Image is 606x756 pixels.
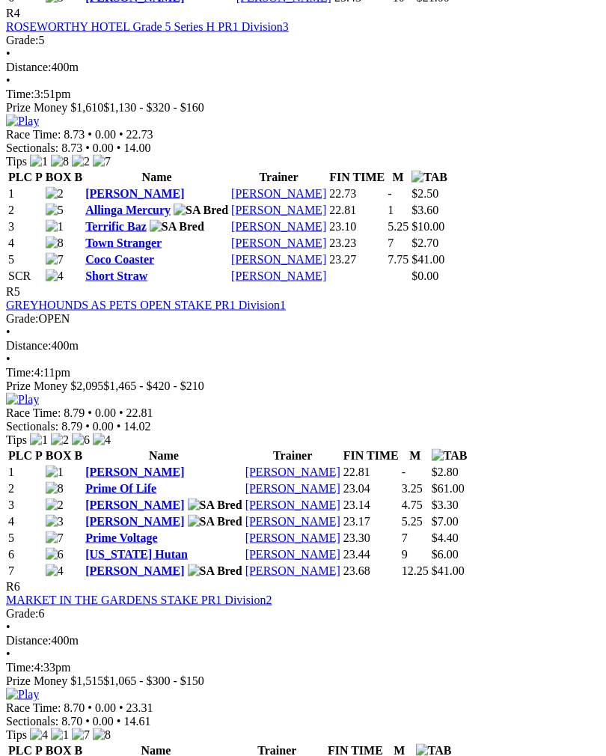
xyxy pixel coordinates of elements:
[61,141,82,154] span: 8.73
[6,647,10,660] span: •
[6,285,20,298] span: R5
[46,449,72,462] span: BOX
[126,701,153,714] span: 23.31
[388,187,391,200] text: -
[150,220,204,234] img: SA Bred
[402,548,408,561] text: 9
[411,220,444,233] span: $10.00
[85,466,184,478] a: [PERSON_NAME]
[7,219,43,234] td: 3
[6,88,34,100] span: Time:
[88,406,92,419] span: •
[7,531,43,546] td: 5
[72,155,90,168] img: 2
[245,531,340,544] a: [PERSON_NAME]
[245,448,341,463] th: Trainer
[61,715,82,728] span: 8.70
[46,204,64,217] img: 5
[328,236,385,251] td: 23.23
[6,406,61,419] span: Race Time:
[85,141,90,154] span: •
[85,515,184,528] a: [PERSON_NAME]
[85,482,156,495] a: Prime Of Life
[230,170,327,185] th: Trainer
[126,128,153,141] span: 22.73
[387,170,409,185] th: M
[46,466,64,479] img: 1
[432,548,459,561] span: $6.00
[432,449,468,463] img: TAB
[402,531,408,544] text: 7
[6,393,39,406] img: Play
[6,115,39,128] img: Play
[85,499,184,511] a: [PERSON_NAME]
[6,621,10,633] span: •
[6,580,20,593] span: R6
[8,449,32,462] span: PLC
[74,171,82,183] span: B
[85,420,90,433] span: •
[72,728,90,742] img: 7
[343,448,400,463] th: FIN TIME
[188,564,242,578] img: SA Bred
[7,252,43,267] td: 5
[245,482,340,495] a: [PERSON_NAME]
[6,353,10,365] span: •
[88,701,92,714] span: •
[6,101,600,115] div: Prize Money $1,610
[402,515,423,528] text: 5.25
[188,499,242,512] img: SA Bred
[46,253,64,266] img: 7
[64,701,85,714] span: 8.70
[85,220,147,233] a: Terrific Baz
[231,220,326,233] a: [PERSON_NAME]
[123,715,150,728] span: 14.61
[231,269,326,282] a: [PERSON_NAME]
[85,548,188,561] a: [US_STATE] Hutan
[123,141,150,154] span: 14.00
[6,607,39,620] span: Grade:
[401,448,429,463] th: M
[231,253,326,266] a: [PERSON_NAME]
[6,674,600,688] div: Prize Money $1,515
[328,252,385,267] td: 23.27
[95,406,116,419] span: 0.00
[93,728,111,742] img: 8
[6,634,51,647] span: Distance:
[85,564,184,577] a: [PERSON_NAME]
[95,128,116,141] span: 0.00
[343,547,400,562] td: 23.44
[432,466,459,478] span: $2.80
[6,34,600,47] div: 5
[119,128,123,141] span: •
[7,514,43,529] td: 4
[402,499,423,511] text: 4.75
[6,20,289,33] a: ROSEWORTHY HOTEL Grade 5 Series H PR1 Division3
[245,466,340,478] a: [PERSON_NAME]
[432,482,465,495] span: $61.00
[6,299,286,311] a: GREYHOUNDS AS PETS OPEN STAKE PR1 Division1
[6,34,39,46] span: Grade:
[432,564,465,577] span: $41.00
[411,204,438,216] span: $3.60
[46,220,64,234] img: 1
[7,186,43,201] td: 1
[432,515,459,528] span: $7.00
[85,237,162,249] a: Town Stranger
[411,237,438,249] span: $2.70
[6,420,58,433] span: Sectionals:
[411,269,438,282] span: $0.00
[411,171,447,184] img: TAB
[6,701,61,714] span: Race Time:
[343,531,400,546] td: 23.30
[7,236,43,251] td: 4
[6,141,58,154] span: Sectionals:
[46,187,64,201] img: 2
[85,253,154,266] a: Coco Coaster
[7,498,43,513] td: 3
[123,420,150,433] span: 14.02
[231,237,326,249] a: [PERSON_NAME]
[6,728,27,741] span: Tips
[95,701,116,714] span: 0.00
[46,564,64,578] img: 4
